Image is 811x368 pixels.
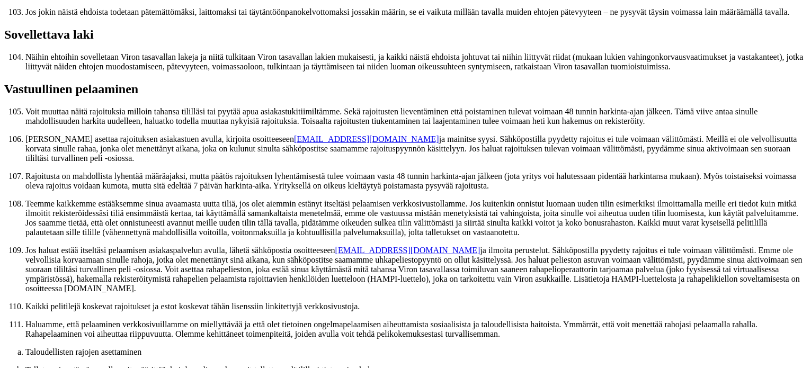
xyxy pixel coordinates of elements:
[335,246,480,255] a: [EMAIL_ADDRESS][DOMAIN_NAME]
[25,7,807,17] p: Jos jokin näistä ehdoista todetaan pätemättömäksi, laittomaksi tai täytäntöönpanokelvottomaksi jo...
[25,302,807,311] p: Kaikki pelitilejä koskevat rajoitukset ja estot koskevat tähän lisenssiin linkitettyjä verkkosivu...
[25,246,807,293] p: Jos haluat estää itseltäsi pelaamisen asiakaspalvelun avulla, lähetä sähköpostia osoitteeseen ja ...
[4,82,807,96] h2: Vastuullinen pelaaminen
[25,347,807,357] p: Taloudellisten rajojen asettaminen
[25,107,807,126] p: Voit muuttaa näitä rajoituksia milloin tahansa tililläsi tai pyytää apua asiakastukitiimiltämme. ...
[25,52,807,71] p: Näihin ehtoihin sovelletaan Viron tasavallan lakeja ja niitä tulkitaan Viron tasavallan lakien mu...
[25,320,807,339] p: Haluamme, että pelaaminen verkkosivuillamme on miellyttävää ja että olet tietoinen ongelmapelaami...
[25,172,807,191] p: Rajoitusta on mahdollista lyhentää määräajaksi, mutta päätös rajoituksen lyhentämisestä tulee voi...
[25,199,807,237] p: Teemme kaikkemme estääksemme sinua avaamasta uutta tiliä, jos olet aiemmin estänyt itseltäsi pela...
[4,28,807,42] h2: Sovellettava laki
[25,134,807,163] p: [PERSON_NAME] asettaa rajoituksen asiakastuen avulla, kirjoita osoitteeseen ja mainitse syysi. Sä...
[294,134,439,143] a: [EMAIL_ADDRESS][DOMAIN_NAME]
